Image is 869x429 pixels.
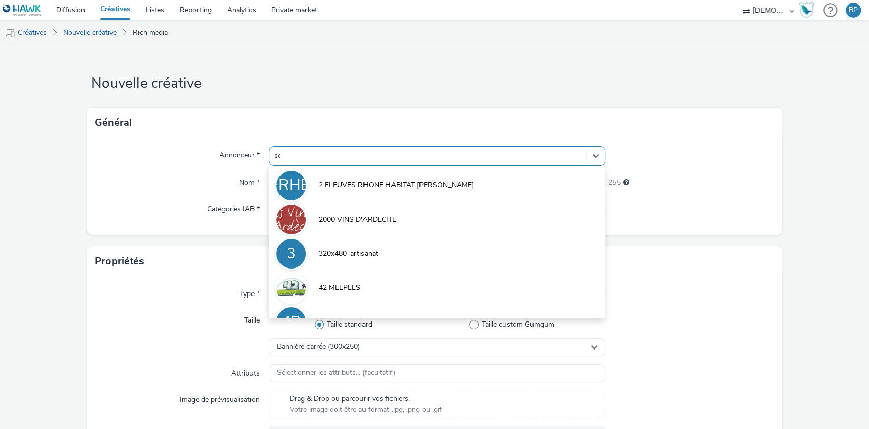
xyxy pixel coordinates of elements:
[227,364,264,379] label: Attributs
[240,311,264,326] label: Taille
[319,283,360,293] span: 42 MEEPLES
[176,391,264,405] label: Image de prévisualisation
[608,178,620,188] span: 255
[849,3,858,18] div: BP
[95,254,144,269] h3: Propriétés
[58,20,122,45] a: Nouvelle créative
[287,239,296,268] div: 3
[95,115,132,130] h3: Général
[290,394,442,404] span: Drag & Drop ou parcourir vos fichiers.
[623,178,629,188] div: 255 caractères maximum
[128,20,173,45] a: Rich media
[482,319,554,330] span: Taille custom Gumgum
[282,308,300,336] div: 4P
[290,405,442,415] span: Votre image doit être au format .jpg, .png ou .gif
[5,28,15,38] img: mobile
[319,249,378,259] span: 320x480_artisanat
[276,205,306,234] img: 2000 VINS D'ARDECHE
[203,200,264,214] label: Catégories IAB *
[276,273,306,303] img: 42 MEEPLES
[3,4,42,17] img: undefined Logo
[235,174,264,188] label: Nom *
[277,369,395,378] span: Sélectionner les attributs... (facultatif)
[215,146,264,160] label: Annonceur *
[319,180,474,191] span: 2 FLEUVES RHONE HABITAT [PERSON_NAME]
[799,2,818,18] a: Hawk Academy
[236,285,264,299] label: Type *
[799,2,814,18] img: Hawk Academy
[319,214,396,225] span: 2000 VINS D'ARDECHE
[319,317,360,327] span: 4S PROJECT
[277,343,360,352] span: Bannière carrée (300x250)
[261,171,322,200] div: 2FRHBV
[327,319,372,330] span: Taille standard
[87,74,782,93] h1: Nouvelle créative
